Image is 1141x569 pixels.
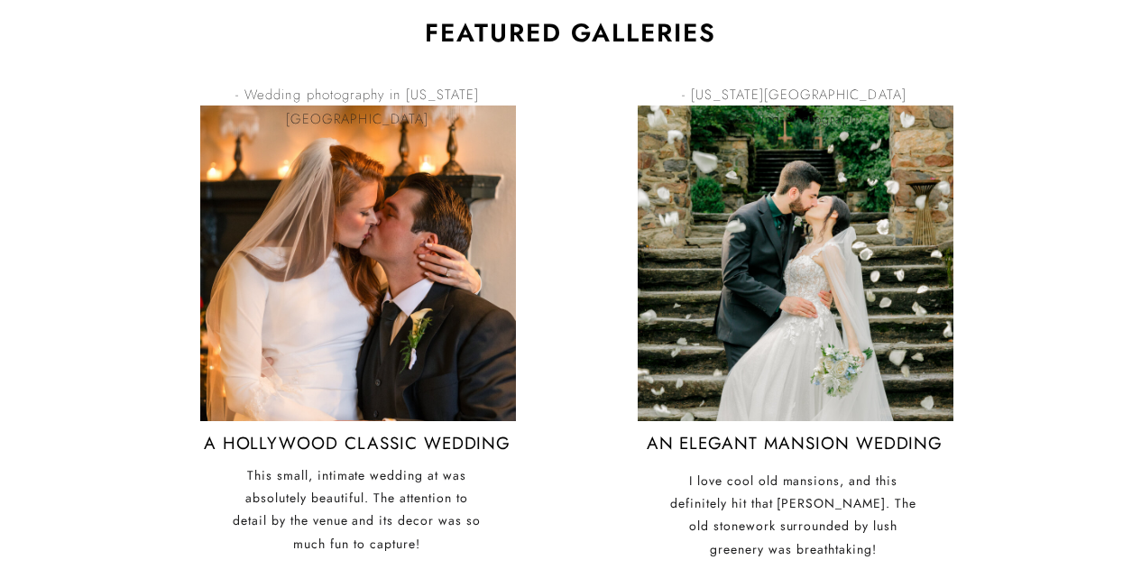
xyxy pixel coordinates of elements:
a: An elegant mansion wedding [604,434,986,469]
a: A Hollywood Classic Wedding [161,434,554,469]
h2: Featured Galleries [180,11,962,50]
p: - [US_STATE][GEOGRAPHIC_DATA] Wedding Photography [672,83,917,101]
p: - Wedding photography in [US_STATE][GEOGRAPHIC_DATA] [223,83,492,101]
a: I love cool old mansions, and this definitely hit that [PERSON_NAME]. The old stonework surrounde... [667,470,921,564]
